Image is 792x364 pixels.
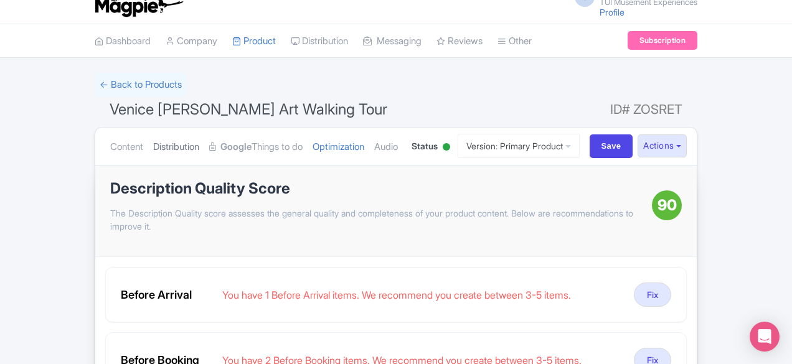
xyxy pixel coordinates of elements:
[110,207,652,233] p: The Description Quality score assesses the general quality and completeness of your product conte...
[95,73,187,97] a: ← Back to Products
[436,24,483,58] a: Reviews
[497,24,532,58] a: Other
[222,287,624,302] div: You have 1 Before Arrival items. We recommend you create between 3-5 items.
[220,140,252,154] strong: Google
[209,128,303,167] a: GoogleThings to do
[110,128,143,167] a: Content
[232,24,276,58] a: Product
[600,7,625,17] a: Profile
[110,100,387,118] span: Venice [PERSON_NAME] Art Walking Tour
[590,134,633,158] input: Save
[363,24,422,58] a: Messaging
[658,194,677,217] span: 90
[95,24,151,58] a: Dashboard
[610,97,682,122] span: ID# ZOSRET
[458,134,580,158] a: Version: Primary Product
[412,139,438,152] span: Status
[750,322,780,352] div: Open Intercom Messenger
[634,282,671,307] button: Fix
[628,31,697,50] a: Subscription
[374,128,398,167] a: Audio
[291,24,348,58] a: Distribution
[638,134,687,157] button: Actions
[440,138,453,157] div: Active
[313,128,364,167] a: Optimization
[121,286,212,303] div: Before Arrival
[166,24,217,58] a: Company
[110,180,652,197] h1: Description Quality Score
[153,128,199,167] a: Distribution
